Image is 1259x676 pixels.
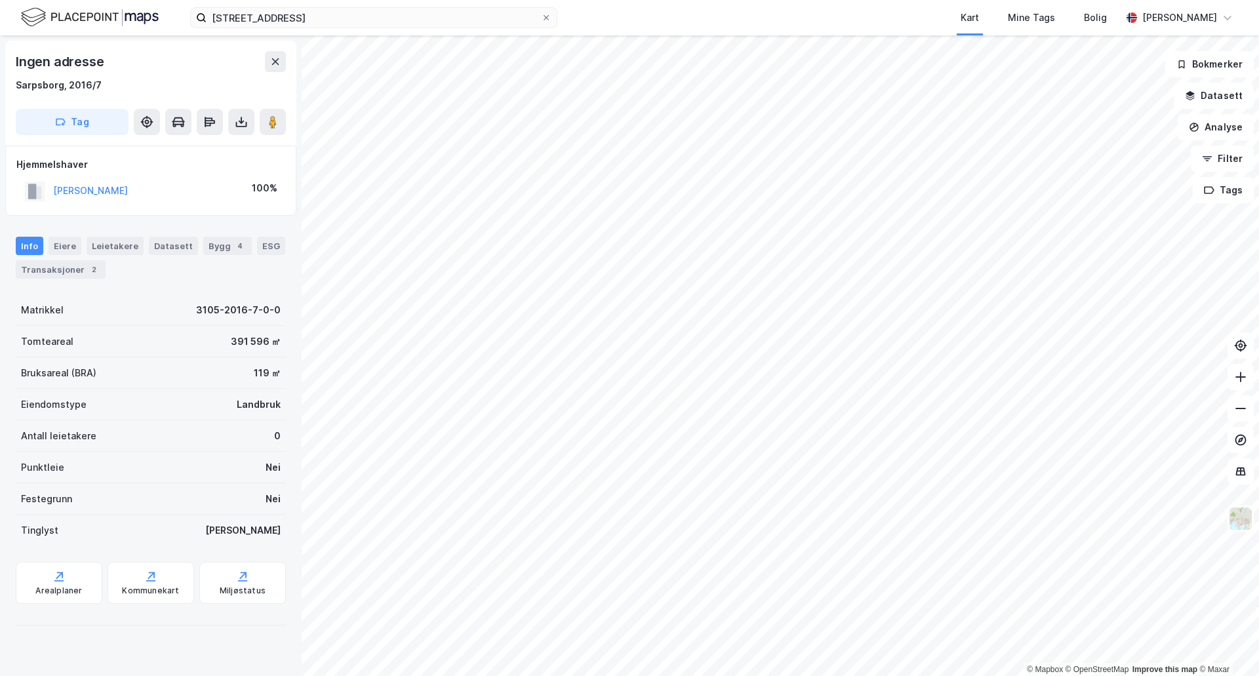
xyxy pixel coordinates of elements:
[21,460,64,475] div: Punktleie
[1142,10,1217,26] div: [PERSON_NAME]
[220,586,266,596] div: Miljøstatus
[16,260,106,279] div: Transaksjoner
[207,8,541,28] input: Søk på adresse, matrikkel, gårdeiere, leietakere eller personer
[252,180,277,196] div: 100%
[237,397,281,412] div: Landbruk
[21,428,96,444] div: Antall leietakere
[122,586,179,596] div: Kommunekart
[1191,146,1254,172] button: Filter
[16,157,285,172] div: Hjemmelshaver
[16,51,106,72] div: Ingen adresse
[21,397,87,412] div: Eiendomstype
[16,109,129,135] button: Tag
[1174,83,1254,109] button: Datasett
[266,491,281,507] div: Nei
[1193,613,1259,676] div: Kontrollprogram for chat
[1027,665,1063,674] a: Mapbox
[16,237,43,255] div: Info
[49,237,81,255] div: Eiere
[87,237,144,255] div: Leietakere
[1178,114,1254,140] button: Analyse
[21,365,96,381] div: Bruksareal (BRA)
[149,237,198,255] div: Datasett
[961,10,979,26] div: Kart
[203,237,252,255] div: Bygg
[196,302,281,318] div: 3105-2016-7-0-0
[16,77,102,93] div: Sarpsborg, 2016/7
[1084,10,1107,26] div: Bolig
[231,334,281,349] div: 391 596 ㎡
[254,365,281,381] div: 119 ㎡
[205,523,281,538] div: [PERSON_NAME]
[87,263,100,276] div: 2
[257,237,285,255] div: ESG
[21,523,58,538] div: Tinglyst
[233,239,247,252] div: 4
[35,586,82,596] div: Arealplaner
[21,334,73,349] div: Tomteareal
[274,428,281,444] div: 0
[1228,506,1253,531] img: Z
[1165,51,1254,77] button: Bokmerker
[21,6,159,29] img: logo.f888ab2527a4732fd821a326f86c7f29.svg
[21,491,72,507] div: Festegrunn
[21,302,64,318] div: Matrikkel
[1193,177,1254,203] button: Tags
[266,460,281,475] div: Nei
[1066,665,1129,674] a: OpenStreetMap
[1008,10,1055,26] div: Mine Tags
[1193,613,1259,676] iframe: Chat Widget
[1132,665,1197,674] a: Improve this map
